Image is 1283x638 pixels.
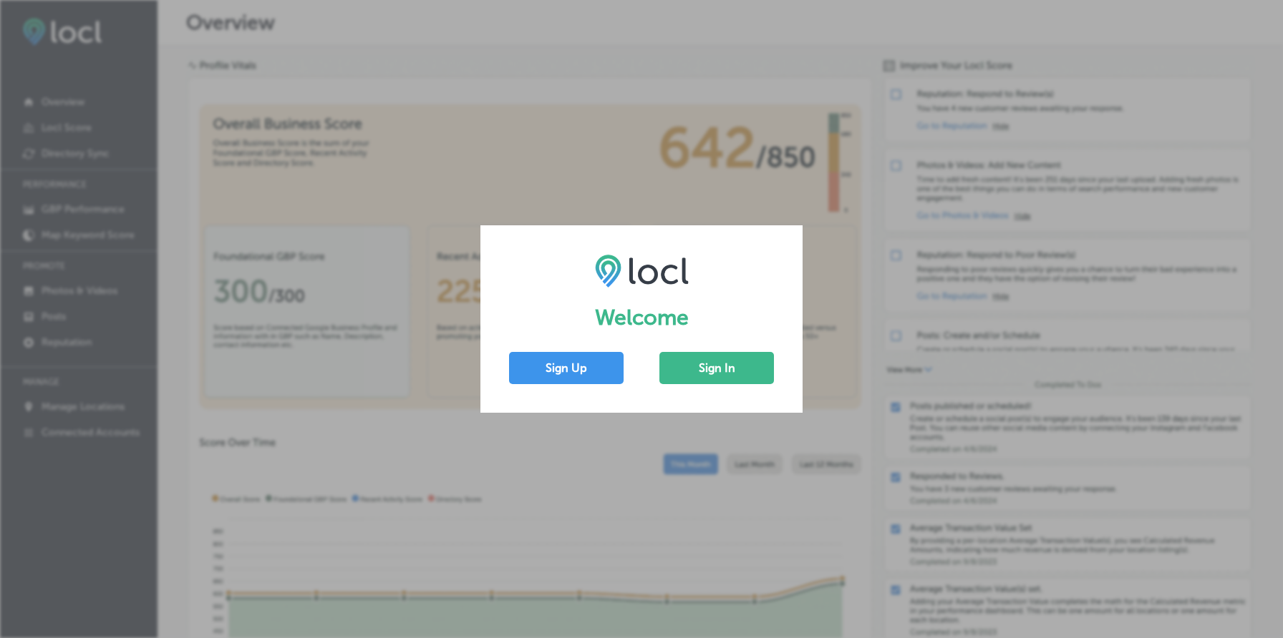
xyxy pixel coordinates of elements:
button: Sign In [659,352,774,384]
img: LOCL logo [595,254,689,287]
button: Sign Up [509,352,624,384]
h1: Welcome [509,305,774,330]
